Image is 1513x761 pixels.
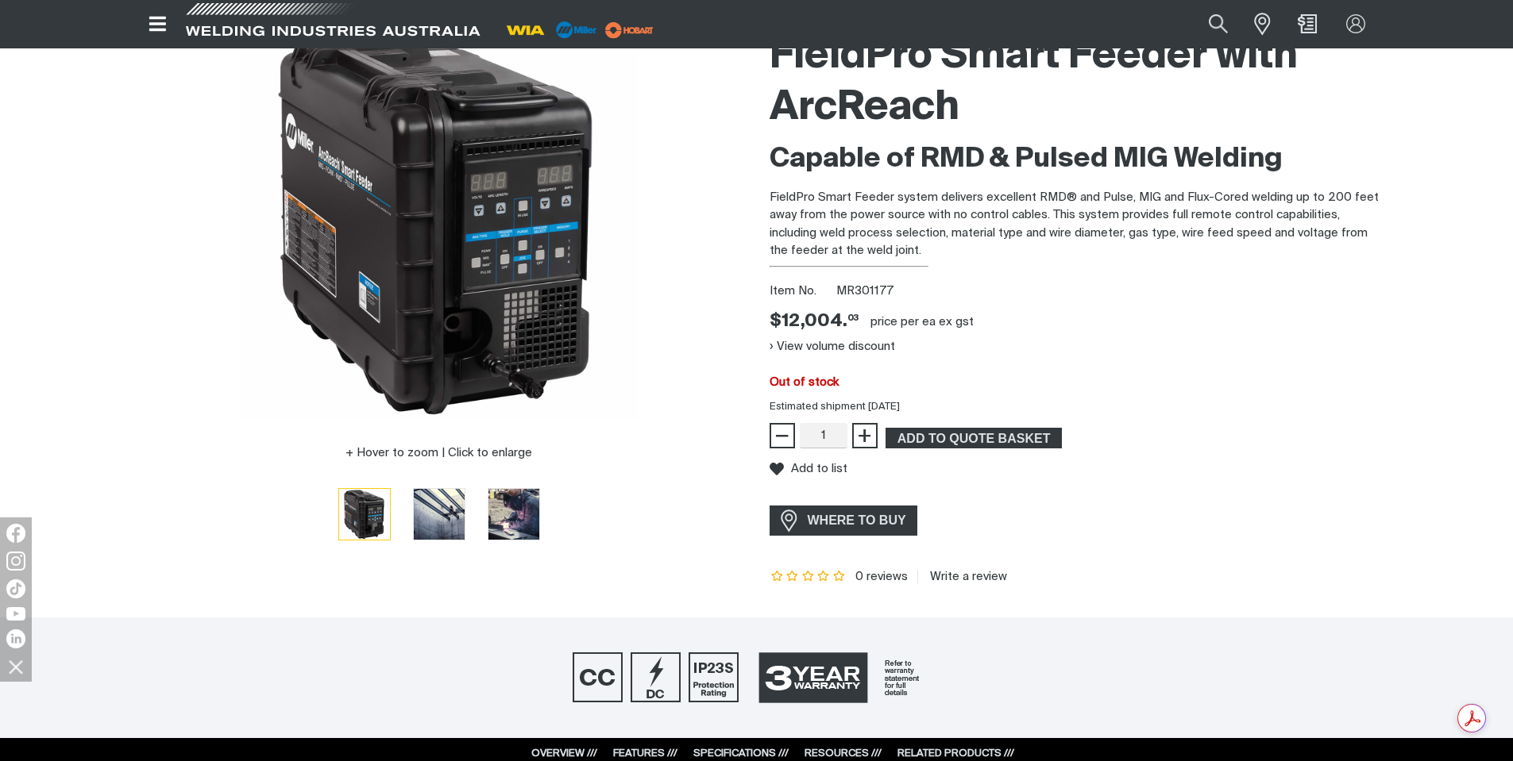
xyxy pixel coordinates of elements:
span: Out of stock [770,376,839,388]
img: miller [600,18,658,42]
a: 3 Year Warranty [747,645,940,710]
span: Item No. [770,282,834,301]
img: hide socials [2,653,29,680]
h2: Capable of RMD & Pulsed MIG Welding [770,142,1380,177]
button: Hover to zoom | Click to enlarge [336,444,542,463]
span: WHERE TO BUY [797,508,917,533]
img: Facebook [6,524,25,543]
a: OVERVIEW /// [531,748,597,759]
h1: FieldPro Smart Feeder with ArcReach [770,31,1380,134]
img: FieldPro Smart Feeder ArcReach [488,489,539,540]
button: Add FieldPro Smart Feeder ArcReach to the shopping cart [886,428,1062,448]
span: ADD TO QUOTE BASKET [887,428,1060,448]
img: FieldPro Smart Feeder ArcReach [339,489,390,540]
div: Price [770,310,859,333]
span: 0 reviews [855,571,908,582]
img: TikTok [6,579,25,598]
span: − [774,422,789,449]
button: Search products [1191,6,1245,42]
img: Instagram [6,552,25,571]
img: LinkedIn [6,629,25,648]
div: ex gst [939,314,974,330]
p: FieldPro Smart Feeder system delivers excellent RMD® and Pulse, MIG and Flux-Cored welding up to ... [770,189,1380,260]
img: YouTube [6,607,25,621]
a: SPECIFICATIONS /// [693,748,789,759]
img: CC [573,652,623,702]
span: $12,004. [770,310,859,333]
sup: 03 [847,313,859,322]
a: WHERE TO BUY [770,505,918,535]
img: FieldPro Smart Feeder ArcReach [414,489,465,540]
a: RESOURCES /// [805,748,882,759]
div: Estimated shipment [DATE] [757,399,1392,415]
a: Shopping cart (0 product(s)) [1295,14,1320,33]
a: Write a review [917,570,1007,584]
button: Go to slide 2 [413,488,465,540]
div: price per EA [870,314,936,330]
span: Rating: {0} [770,571,847,582]
img: DC [631,652,681,702]
img: FieldPro Smart Feeder ArcReach [241,23,638,420]
img: IP23S Protection Rating [689,652,739,702]
span: MR301177 [836,285,894,297]
a: RELATED PRODUCTS /// [897,748,1014,759]
a: miller [600,24,658,36]
span: Add to list [791,462,847,475]
button: Go to slide 1 [338,488,391,540]
button: Add to list [770,462,847,476]
input: Product name or item number... [1171,6,1245,42]
button: View volume discount [770,333,895,359]
span: + [857,422,872,449]
a: FEATURES /// [613,748,677,759]
button: Go to slide 3 [488,488,540,540]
